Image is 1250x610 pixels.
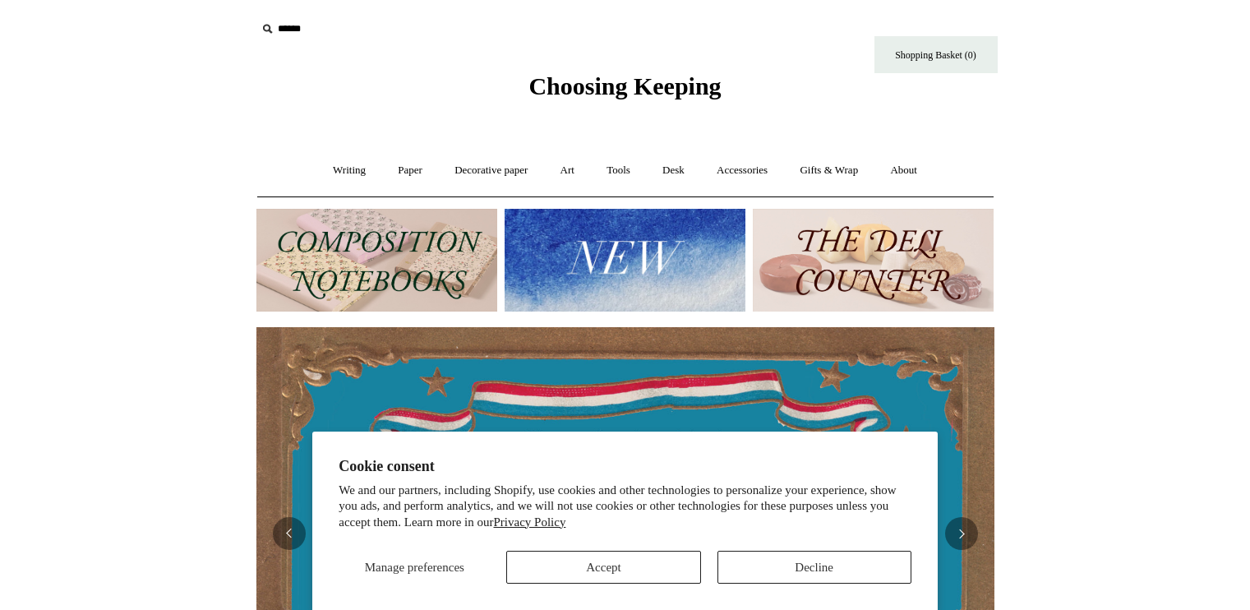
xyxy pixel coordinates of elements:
button: Next [945,517,978,550]
a: Choosing Keeping [528,85,721,97]
span: Choosing Keeping [528,72,721,99]
a: Gifts & Wrap [785,149,873,192]
a: About [875,149,932,192]
button: Accept [506,551,700,584]
h2: Cookie consent [339,458,911,475]
span: Manage preferences [365,561,464,574]
button: Previous [273,517,306,550]
a: Tools [592,149,645,192]
a: Writing [318,149,381,192]
img: 202302 Composition ledgers.jpg__PID:69722ee6-fa44-49dd-a067-31375e5d54ec [256,209,497,312]
p: We and our partners, including Shopify, use cookies and other technologies to personalize your ex... [339,483,911,531]
img: New.jpg__PID:f73bdf93-380a-4a35-bcfe-7823039498e1 [505,209,745,312]
a: Shopping Basket (0) [874,36,998,73]
a: Paper [383,149,437,192]
a: Art [546,149,589,192]
button: Decline [717,551,911,584]
a: Desk [648,149,699,192]
a: Accessories [702,149,782,192]
a: Decorative paper [440,149,542,192]
button: Manage preferences [339,551,490,584]
img: The Deli Counter [753,209,994,312]
a: Privacy Policy [494,515,566,529]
